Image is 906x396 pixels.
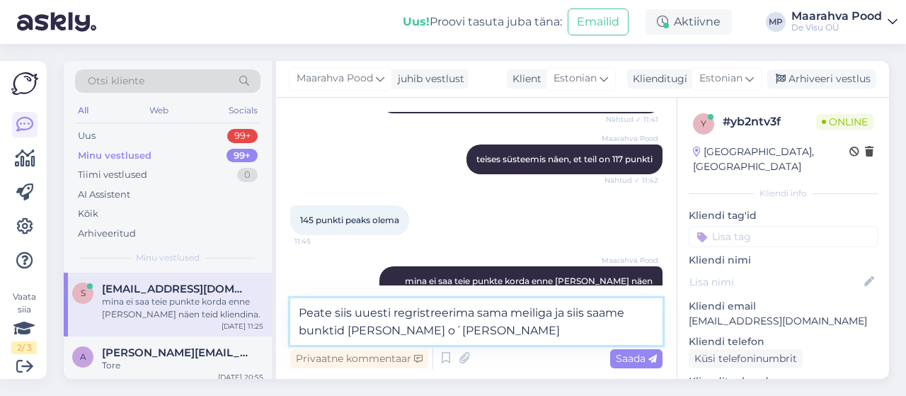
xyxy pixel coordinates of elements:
div: Minu vestlused [78,149,151,163]
div: Vaata siia [11,290,37,354]
span: 11:45 [294,236,348,247]
div: Privaatne kommentaar [290,349,428,368]
p: Kliendi tag'id [689,208,878,223]
div: juhib vestlust [392,72,464,86]
span: Maarahva Pood [602,255,658,266]
button: Emailid [568,9,629,35]
span: a [80,351,86,362]
textarea: Peate siis uuesti regristreerima sama meiliga ja siis saame bunktid [PERSON_NAME] o´pan [290,298,663,345]
p: [EMAIL_ADDRESS][DOMAIN_NAME] [689,314,878,329]
span: Saada [616,352,657,365]
span: Otsi kliente [88,74,144,89]
a: Maarahva PoodDe Visu OÜ [791,11,898,33]
div: [DATE] 11:25 [222,321,263,332]
div: Küsi telefoninumbrit [689,349,803,368]
span: Minu vestlused [136,251,200,264]
div: 99+ [226,149,258,163]
div: Kliendi info [689,187,878,200]
b: Uus! [403,15,430,28]
span: teises süsteemis näen, et teil on 117 punkti [476,154,653,164]
input: Lisa nimi [689,274,861,290]
div: Klient [507,72,541,86]
div: All [75,101,91,120]
span: Maarahva Pood [297,71,373,86]
input: Lisa tag [689,226,878,247]
span: 145 punkti peaks olema [300,215,399,225]
div: 99+ [227,129,258,143]
span: s [81,288,86,298]
p: Kliendi nimi [689,253,878,268]
div: Maarahva Pood [791,11,882,22]
p: Kliendi telefon [689,334,878,349]
span: Maarahva Pood [602,133,658,144]
div: Aktiivne [646,9,732,35]
span: sirruvirru@hotmail.com [102,283,249,295]
span: Nähtud ✓ 11:42 [604,175,658,186]
img: Askly Logo [11,72,38,95]
div: Uus [78,129,96,143]
p: Klienditeekond [689,374,878,389]
div: Tore [102,359,263,372]
div: # yb2ntv3f [723,113,816,130]
div: Arhiveeri vestlus [767,69,876,89]
div: [GEOGRAPHIC_DATA], [GEOGRAPHIC_DATA] [693,145,849,174]
div: [DATE] 20:55 [218,372,263,383]
div: 0 [237,168,258,182]
span: Nähtud ✓ 11:41 [605,114,658,125]
span: mina ei saa teie punkte korda enne [PERSON_NAME] näen teid kliendina. [405,276,655,299]
span: Online [816,114,873,130]
div: De Visu OÜ [791,22,882,33]
div: mina ei saa teie punkte korda enne [PERSON_NAME] näen teid kliendina. [102,295,263,321]
div: AI Assistent [78,188,130,202]
div: 2 / 3 [11,341,37,354]
div: Klienditugi [627,72,687,86]
div: Proovi tasuta juba täna: [403,13,562,30]
span: y [701,118,706,129]
div: MP [766,12,786,32]
div: Tiimi vestlused [78,168,147,182]
span: Estonian [554,71,597,86]
span: ann.eskomagi@gmail.com [102,346,249,359]
div: Kõik [78,207,98,221]
p: Kliendi email [689,299,878,314]
span: Estonian [699,71,742,86]
div: Socials [226,101,260,120]
div: Web [147,101,171,120]
div: Arhiveeritud [78,227,136,241]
